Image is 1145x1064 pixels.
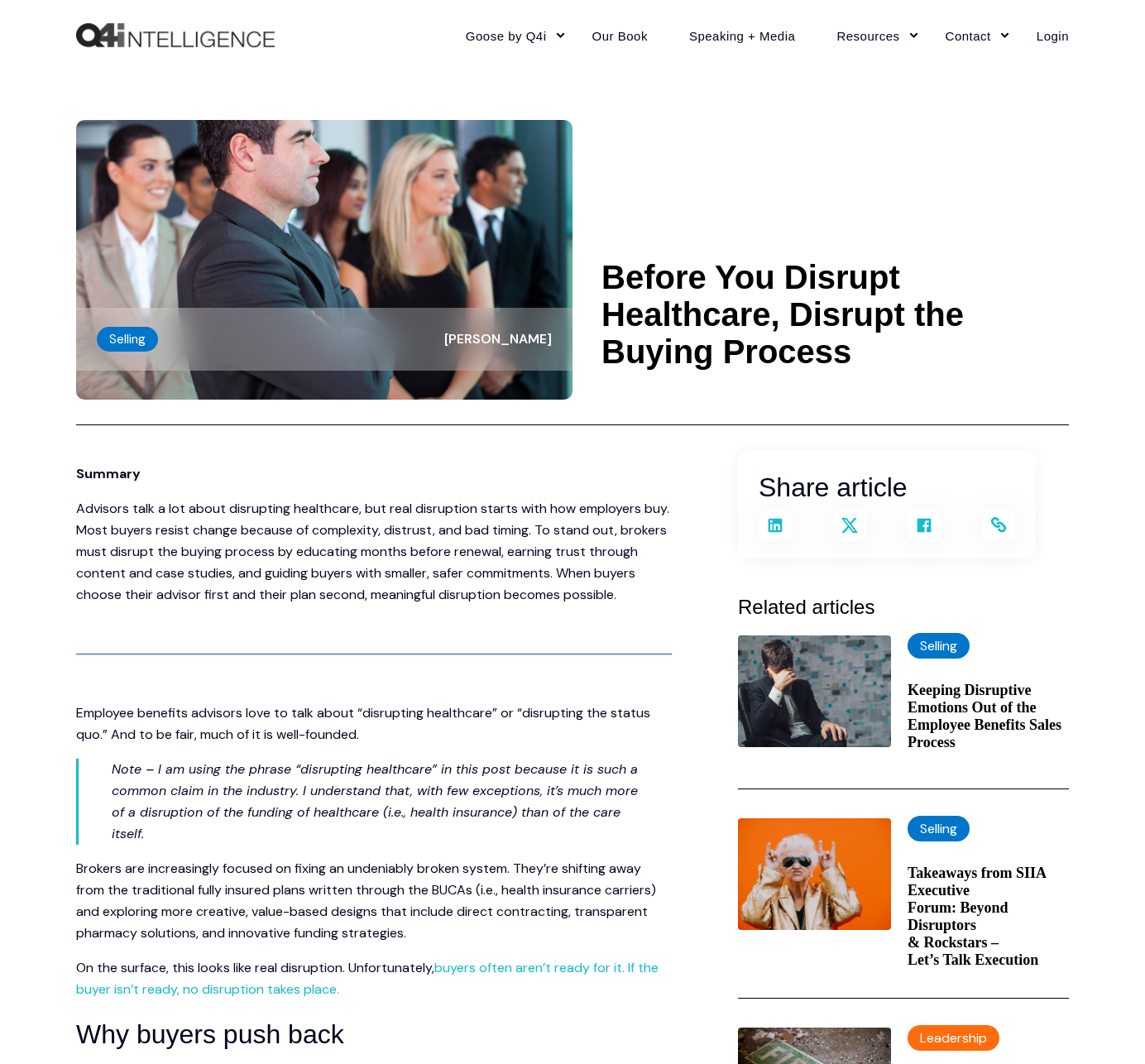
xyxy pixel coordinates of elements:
em: Note – I am using the phrase “disrupting healthcare” in this post because it is such a common cla... [112,760,638,842]
img: A worried salesperson with his head in his hand, representing repressed emotions [738,635,891,747]
span: Brokers are increasingly focused on fixing an undeniably broken system. They’re shifting away fro... [76,860,656,942]
span: Summary [76,465,141,482]
a: Back to Home [76,23,275,48]
h3: Why buyers push back [76,1014,672,1056]
a: Share on X [833,509,866,542]
p: Advisors talk a lot about disrupting healthcare, but real disruption starts with how employers bu... [76,498,672,606]
a: Copy and share the link [982,509,1015,542]
a: Keeping Disruptive Emotions Out of the Employee Benefits Sales Process [908,682,1069,751]
label: Selling [97,327,158,352]
span: [PERSON_NAME] [444,330,552,347]
h2: Share article [759,467,1015,509]
span: Employee benefits advisors love to talk about “disrupting healthcare” or “disrupting the status q... [76,704,650,743]
label: Leadership [908,1025,999,1051]
a: buyers often aren’t ready for it. If the buyer isn’t ready, no disruption takes place. [76,959,659,998]
h1: Before You Disrupt Healthcare, Disrupt the Buying Process [601,259,1069,371]
img: Concept of disruption. Businessperson standing apart from the rest [76,120,572,400]
a: Share on LinkedIn [759,509,792,542]
a: Share on Facebook [908,509,941,542]
h3: Related articles [738,592,1069,623]
span: On the surface, this looks like real disruption. Unfortunately, [76,959,659,998]
label: Selling [908,816,970,841]
a: Takeaways from SIIA Executive Forum: Beyond Disruptors & Rockstars – Let’s Talk Execution [908,865,1069,969]
label: Selling [908,633,970,659]
img: Q4intelligence, LLC logo [76,23,275,48]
